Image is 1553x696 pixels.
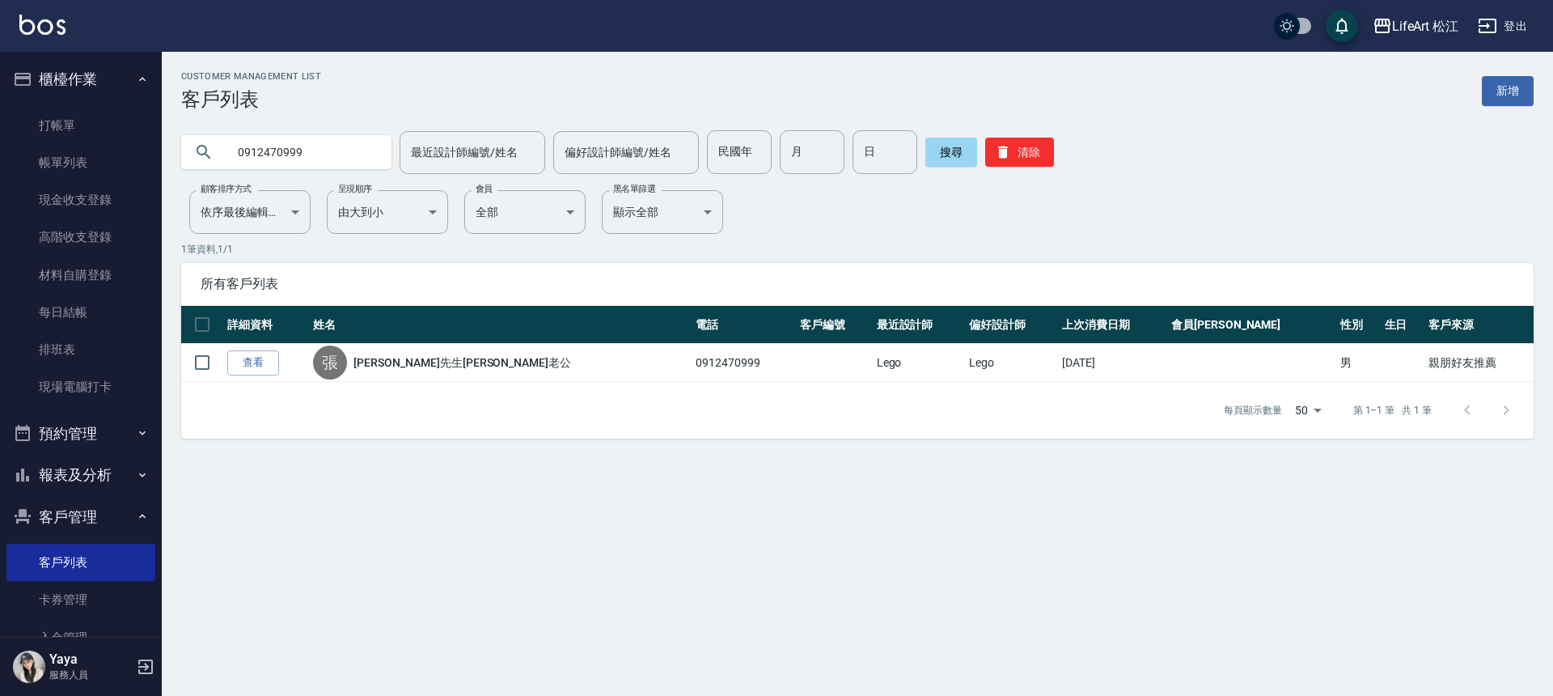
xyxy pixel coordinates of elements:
a: 現場電腦打卡 [6,368,155,405]
th: 詳細資料 [223,306,309,344]
p: 第 1–1 筆 共 1 筆 [1353,403,1432,418]
td: Lego [873,344,966,382]
button: 報表及分析 [6,454,155,496]
th: 客戶來源 [1424,306,1534,344]
button: 清除 [985,138,1054,167]
a: 每日結帳 [6,294,155,331]
a: [PERSON_NAME]先生[PERSON_NAME]老公 [353,354,571,371]
a: 帳單列表 [6,144,155,181]
a: 新增 [1482,76,1534,106]
label: 黑名單篩選 [613,183,655,195]
a: 高階收支登錄 [6,219,155,256]
img: Logo [19,15,66,35]
td: [DATE] [1058,344,1167,382]
a: 卡券管理 [6,581,155,618]
div: 張 [313,346,347,380]
button: 登出 [1471,11,1534,41]
h3: 客戶列表 [181,88,321,111]
h5: Yaya [49,651,132,668]
a: 查看 [227,350,279,376]
p: 服務人員 [49,668,132,682]
label: 顧客排序方式 [201,183,252,195]
td: 男 [1336,344,1381,382]
a: 入金管理 [6,619,155,656]
div: LifeArt 松江 [1392,16,1459,36]
button: 櫃檯作業 [6,58,155,100]
th: 電話 [692,306,796,344]
button: 客戶管理 [6,496,155,538]
button: LifeArt 松江 [1366,10,1466,43]
a: 排班表 [6,331,155,368]
label: 會員 [476,183,493,195]
th: 最近設計師 [873,306,966,344]
a: 客戶列表 [6,544,155,581]
td: Lego [965,344,1058,382]
th: 會員[PERSON_NAME] [1167,306,1336,344]
a: 打帳單 [6,107,155,144]
th: 姓名 [309,306,692,344]
img: Person [13,651,45,683]
th: 上次消費日期 [1058,306,1167,344]
th: 客戶編號 [796,306,873,344]
td: 0912470999 [692,344,796,382]
th: 性別 [1336,306,1381,344]
span: 所有客戶列表 [201,276,1514,292]
button: 預約管理 [6,413,155,455]
button: 搜尋 [925,138,977,167]
p: 每頁顯示數量 [1224,403,1282,418]
div: 50 [1289,388,1327,432]
a: 現金收支登錄 [6,181,155,219]
div: 全部 [464,190,586,234]
h2: Customer Management List [181,71,321,82]
div: 顯示全部 [602,190,723,234]
div: 由大到小 [327,190,448,234]
th: 偏好設計師 [965,306,1058,344]
label: 呈現順序 [338,183,372,195]
th: 生日 [1381,306,1425,344]
div: 依序最後編輯時間 [189,190,311,234]
a: 材料自購登錄 [6,257,155,294]
input: 搜尋關鍵字 [226,130,379,174]
p: 1 筆資料, 1 / 1 [181,242,1534,257]
button: save [1326,10,1358,42]
td: 親朋好友推薦 [1424,344,1534,382]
